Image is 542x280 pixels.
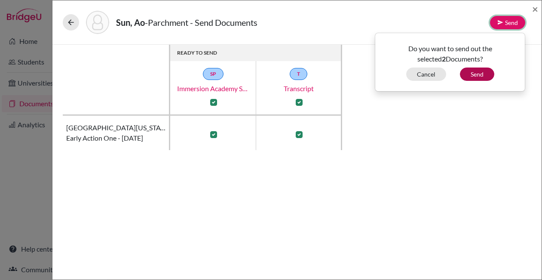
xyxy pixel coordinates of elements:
[532,4,538,14] button: Close
[145,17,257,28] span: - Parchment - Send Documents
[375,33,525,92] div: Send
[116,17,145,28] strong: Sun, Ao
[170,83,256,94] a: Immersion Academy School [DOMAIN_NAME]_wide
[256,83,342,94] a: Transcript
[382,43,518,64] p: Do you want to send out the selected Documents?
[460,68,494,81] button: Send
[66,123,165,133] span: [GEOGRAPHIC_DATA][US_STATE] at [GEOGRAPHIC_DATA]
[290,68,307,80] a: T
[203,68,224,80] a: SP
[442,55,446,63] b: 2
[490,16,525,29] button: Send
[532,3,538,15] span: ×
[170,45,342,61] th: READY TO SEND
[406,68,446,81] button: Cancel
[66,133,143,143] span: Early action one - [DATE]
